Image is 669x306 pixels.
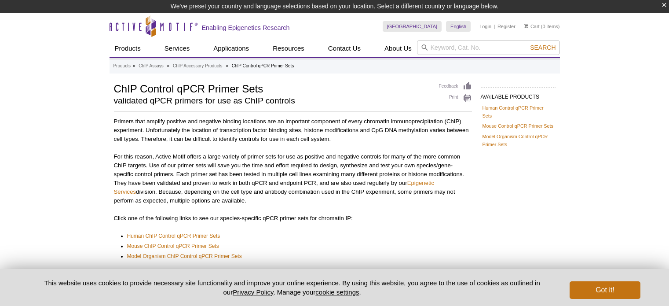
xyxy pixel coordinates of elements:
li: » [226,63,228,68]
button: Search [527,44,558,52]
a: Human Control qPCR Primer Sets [483,104,554,120]
a: Model Organism ChIP Control qPCR Primer Sets [127,252,242,261]
a: Resources [267,40,310,57]
a: Register [497,23,515,29]
img: Your Cart [524,24,528,28]
button: Got it! [570,281,640,299]
li: (0 items) [524,21,560,32]
input: Keyword, Cat. No. [417,40,560,55]
button: cookie settings [315,288,359,296]
a: Privacy Policy [233,288,273,296]
p: Primers that amplify positive and negative binding locations are an important component of every ... [114,117,472,144]
a: Mouse ChIP Control qPCR Primer Sets [127,242,219,251]
a: About Us [379,40,417,57]
li: » [133,63,135,68]
a: ChIP Accessory Products [173,62,223,70]
p: Click one of the following links to see our species-specific qPCR primer sets for chromatin IP: [114,214,472,223]
h2: Enabling Epigenetics Research [202,24,290,32]
a: Model Organism Control qPCR Primer Sets [483,133,554,148]
a: Applications [208,40,254,57]
h1: ChIP Control qPCR Primer Sets [114,81,430,95]
a: Services [159,40,195,57]
a: ChIP Assays [139,62,164,70]
p: For this reason, Active Motif offers a large variety of primer sets for use as positive and negat... [114,152,472,205]
a: Print [439,93,472,103]
li: | [494,21,495,32]
a: Mouse Control qPCR Primer Sets [483,122,553,130]
li: ChIP Control qPCR Primer Sets [232,63,294,68]
li: » [167,63,170,68]
a: [GEOGRAPHIC_DATA] [383,21,442,32]
a: English [446,21,471,32]
p: This website uses cookies to provide necessary site functionality and improve your online experie... [29,278,556,297]
a: Feedback [439,81,472,91]
a: Human ChIP Control qPCR Primer Sets [127,232,220,240]
a: Products [113,62,131,70]
a: Login [479,23,491,29]
h2: validated qPCR primers for use as ChIP controls [114,97,430,105]
h2: AVAILABLE PRODUCTS [481,87,556,103]
a: Cart [524,23,540,29]
span: Search [530,44,556,51]
a: Contact Us [323,40,366,57]
a: Products [110,40,146,57]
